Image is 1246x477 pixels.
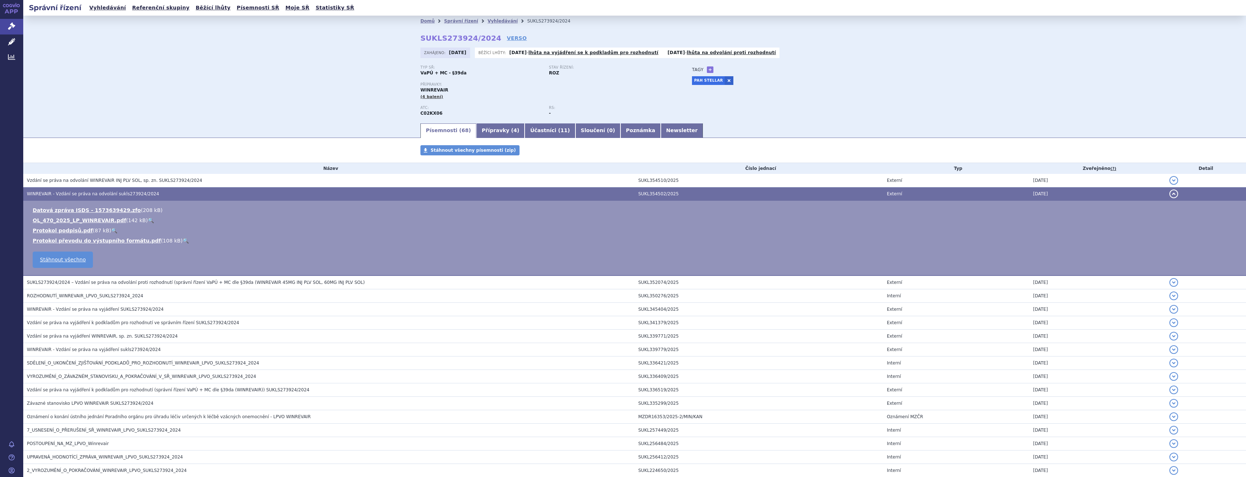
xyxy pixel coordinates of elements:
span: 208 kB [143,207,160,213]
td: SUKL354502/2025 [635,187,883,201]
a: Přípravky (4) [476,123,525,138]
span: Závazné stanovisko LPVO WINREVAIR SUKLS273924/2024 [27,401,154,406]
strong: VaPÚ + MC - §39da [420,70,467,76]
span: Externí [887,320,902,325]
h2: Správní řízení [23,3,87,13]
td: SUKL336519/2025 [635,383,883,397]
th: Číslo jednací [635,163,883,174]
td: SUKL350276/2025 [635,289,883,303]
button: detail [1169,426,1178,435]
button: detail [1169,466,1178,475]
span: Interní [887,374,901,379]
td: [DATE] [1030,410,1166,424]
p: - [509,50,659,56]
li: ( ) [33,227,1239,234]
span: 4 [513,127,517,133]
a: Statistiky SŘ [313,3,356,13]
a: Moje SŘ [283,3,311,13]
span: WINREVAIR [420,87,448,93]
span: 2_VYROZUMĚNÍ_O_POKRAČOVÁNÍ_WINREVAIR_LPVO_SUKLS273924_2024 [27,468,187,473]
li: ( ) [33,217,1239,224]
span: Vzdání se práva na vyjádření k podkladům pro rozhodnutí ve správním řízení SUKLS273924/2024 [27,320,239,325]
strong: SOTATERCEPT [420,111,443,116]
td: [DATE] [1030,383,1166,397]
span: Oznámení o konání ústního jednání Poradního orgánu pro úhradu léčiv určených k léčbě vzácných one... [27,414,311,419]
td: [DATE] [1030,424,1166,437]
button: detail [1169,176,1178,185]
p: Přípravky: [420,82,677,87]
a: PAH STELLAR [692,76,725,85]
li: ( ) [33,237,1239,244]
span: WINREVAIR - Vzdání se práva na vyjádření SUKLS273924/2024 [27,307,164,312]
span: Stáhnout všechny písemnosti (zip) [431,148,516,153]
span: Externí [887,401,902,406]
button: detail [1169,412,1178,421]
strong: [DATE] [668,50,685,55]
a: Vyhledávání [87,3,128,13]
p: ATC: [420,106,542,110]
td: SUKL345404/2025 [635,303,883,316]
td: [DATE] [1030,370,1166,383]
span: WINREVAIR - Vzdání se práva na odvolání sukls273924/2024 [27,191,159,196]
h3: Tagy [692,65,704,74]
a: VERSO [507,34,527,42]
p: Typ SŘ: [420,65,542,70]
td: [DATE] [1030,289,1166,303]
span: Interní [887,454,901,460]
button: detail [1169,453,1178,461]
td: [DATE] [1030,437,1166,450]
span: Externí [887,334,902,339]
th: Typ [883,163,1030,174]
a: Účastníci (11) [525,123,575,138]
td: [DATE] [1030,187,1166,201]
button: detail [1169,189,1178,198]
a: Protokol převodu do výstupního formátu.pdf [33,238,161,244]
span: Zahájeno: [424,50,447,56]
span: VYROZUMĚNÍ_O_ZÁVAZNÉM_STANOVISKU_A_POKRAČOVÁNÍ_V_SŘ_WINREVAIR_LPVO_SUKLS273924_2024 [27,374,256,379]
strong: [DATE] [449,50,467,55]
td: SUKL336421/2025 [635,356,883,370]
button: detail [1169,305,1178,314]
th: Detail [1166,163,1246,174]
span: Externí [887,191,902,196]
td: [DATE] [1030,276,1166,289]
a: Písemnosti SŘ [235,3,281,13]
button: detail [1169,332,1178,341]
td: [DATE] [1030,316,1166,330]
p: RS: [549,106,670,110]
a: Domů [420,19,435,24]
span: 11 [561,127,567,133]
span: Externí [887,307,902,312]
span: Interní [887,360,901,366]
span: Interní [887,428,901,433]
span: Vzdání se práva na vyjádření WINREVAIR, sp. zn. SUKLS273924/2024 [27,334,178,339]
button: detail [1169,386,1178,394]
span: Běžící lhůty: [479,50,508,56]
a: Datová zpráva ISDS - 1573639429.zfo [33,207,141,213]
td: SUKL339771/2025 [635,330,883,343]
td: MZDR16353/2025-2/MIN/KAN [635,410,883,424]
span: (4 balení) [420,94,443,99]
button: detail [1169,278,1178,287]
span: Vzdání se práva na vyjádření k podkladům pro rozhodnutí (správní řízení VaPÚ + MC dle §39da (WINR... [27,387,309,392]
strong: SUKLS273924/2024 [420,34,501,42]
span: WINREVAIR - Vzdání se práva na vyjádření sukls273924/2024 [27,347,161,352]
span: SDĚLENÍ_O_UKONČENÍ_ZJIŠŤOVÁNÍ_PODKLADŮ_PRO_ROZHODNUTÍ_WINREVAIR_LPVO_SUKLS273924_2024 [27,360,259,366]
strong: - [549,111,551,116]
td: [DATE] [1030,397,1166,410]
th: Název [23,163,635,174]
th: Zveřejněno [1030,163,1166,174]
span: Interní [887,441,901,446]
td: SUKL339779/2025 [635,343,883,356]
span: ROZHODNUTÍ_WINREVAIR_LPVO_SUKLS273924_2024 [27,293,143,298]
a: 🔍 [111,228,117,233]
td: [DATE] [1030,450,1166,464]
td: SUKL335299/2025 [635,397,883,410]
strong: [DATE] [509,50,527,55]
td: SUKL256412/2025 [635,450,883,464]
p: - [668,50,776,56]
td: [DATE] [1030,303,1166,316]
td: SUKL352074/2025 [635,276,883,289]
a: OL_470_2025_LP_WINREVAIR.pdf [33,217,126,223]
span: Externí [887,387,902,392]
